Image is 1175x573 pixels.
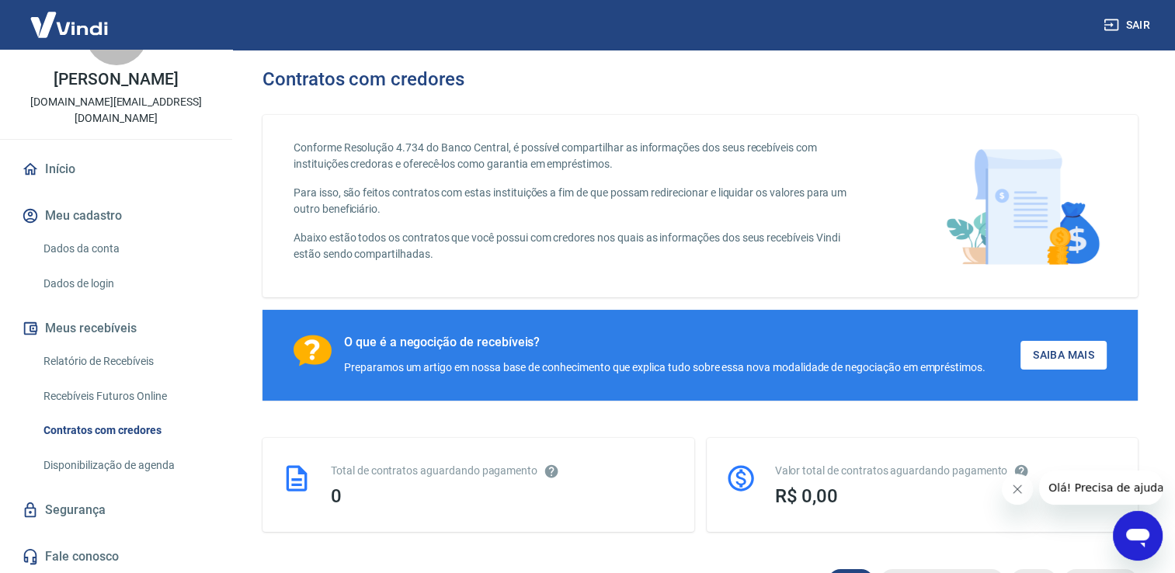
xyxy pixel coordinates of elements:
[1013,464,1029,479] svg: O valor comprometido não se refere a pagamentos pendentes na Vindi e sim como garantia a outras i...
[344,335,986,350] div: O que é a negocição de recebíveis?
[1113,511,1163,561] iframe: Botão para abrir a janela de mensagens
[37,380,214,412] a: Recebíveis Futuros Online
[19,152,214,186] a: Início
[1002,474,1033,505] iframe: Fechar mensagem
[9,11,130,23] span: Olá! Precisa de ajuda?
[294,140,863,172] p: Conforme Resolução 4.734 do Banco Central, é possível compartilhar as informações dos seus recebí...
[19,311,214,346] button: Meus recebíveis
[1039,471,1163,505] iframe: Mensagem da empresa
[775,485,839,507] span: R$ 0,00
[1100,11,1156,40] button: Sair
[19,1,120,48] img: Vindi
[344,359,986,376] div: Preparamos um artigo em nossa base de conhecimento que explica tudo sobre essa nova modalidade de...
[37,346,214,377] a: Relatório de Recebíveis
[19,493,214,527] a: Segurança
[37,268,214,300] a: Dados de login
[331,485,676,507] div: 0
[37,233,214,265] a: Dados da conta
[331,463,676,479] div: Total de contratos aguardando pagamento
[54,71,178,88] p: [PERSON_NAME]
[544,464,559,479] svg: Esses contratos não se referem à Vindi, mas sim a outras instituições.
[262,68,464,90] h3: Contratos com credores
[19,199,214,233] button: Meu cadastro
[938,140,1107,273] img: main-image.9f1869c469d712ad33ce.png
[294,335,332,366] img: Ícone com um ponto de interrogação.
[294,185,863,217] p: Para isso, são feitos contratos com estas instituições a fim de que possam redirecionar e liquida...
[775,463,1120,479] div: Valor total de contratos aguardando pagamento
[37,415,214,446] a: Contratos com credores
[294,230,863,262] p: Abaixo estão todos os contratos que você possui com credores nos quais as informações dos seus re...
[1020,341,1107,370] a: Saiba Mais
[12,94,220,127] p: [DOMAIN_NAME][EMAIL_ADDRESS][DOMAIN_NAME]
[37,450,214,481] a: Disponibilização de agenda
